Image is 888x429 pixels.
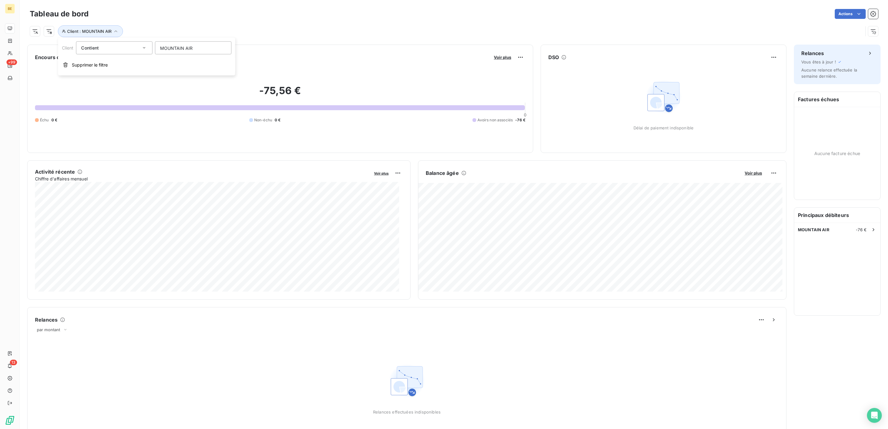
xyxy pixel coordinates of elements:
[35,316,58,323] h6: Relances
[35,168,75,175] h6: Activité récente
[374,171,389,175] span: Voir plus
[794,208,880,223] h6: Principaux débiteurs
[275,117,281,123] span: 0 €
[524,112,526,117] span: 0
[35,54,70,61] h6: Encours client
[67,29,111,34] span: Client : MOUNTAIN AIR
[644,77,683,117] img: Empty state
[62,45,74,50] span: Client
[387,361,427,401] img: Empty state
[5,61,15,71] a: +99
[72,62,108,68] span: Supprimer le filtre
[794,92,880,107] h6: Factures échues
[867,408,882,423] div: Open Intercom Messenger
[745,171,762,175] span: Voir plus
[492,54,513,60] button: Voir plus
[743,170,764,176] button: Voir plus
[35,84,525,103] h2: -75,56 €
[814,150,860,157] span: Aucune facture échue
[10,360,17,365] span: 13
[58,58,235,72] button: Supprimer le filtre
[5,415,15,425] img: Logo LeanPay
[477,117,513,123] span: Avoirs non associés
[30,8,89,19] h3: Tableau de bord
[373,409,441,414] span: Relances effectuées indisponibles
[81,45,99,50] span: Contient
[494,55,511,60] span: Voir plus
[798,227,829,232] span: MOUNTAIN AIR
[426,169,459,177] h6: Balance âgée
[548,54,559,61] h6: DSO
[5,4,15,14] div: BE
[51,117,57,123] span: 0 €
[633,125,694,130] span: Délai de paiement indisponible
[7,59,17,65] span: +99
[37,327,60,332] span: par montant
[835,9,866,19] button: Actions
[372,170,390,176] button: Voir plus
[515,117,525,123] span: -76 €
[155,41,231,54] input: placeholder
[856,227,867,232] span: -76 €
[254,117,272,123] span: Non-échu
[40,117,49,123] span: Échu
[58,25,123,37] button: Client : MOUNTAIN AIR
[801,59,836,64] span: Vous êtes à jour !
[801,67,857,79] span: Aucune relance effectuée la semaine dernière.
[35,175,370,182] span: Chiffre d'affaires mensuel
[801,50,824,57] h6: Relances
